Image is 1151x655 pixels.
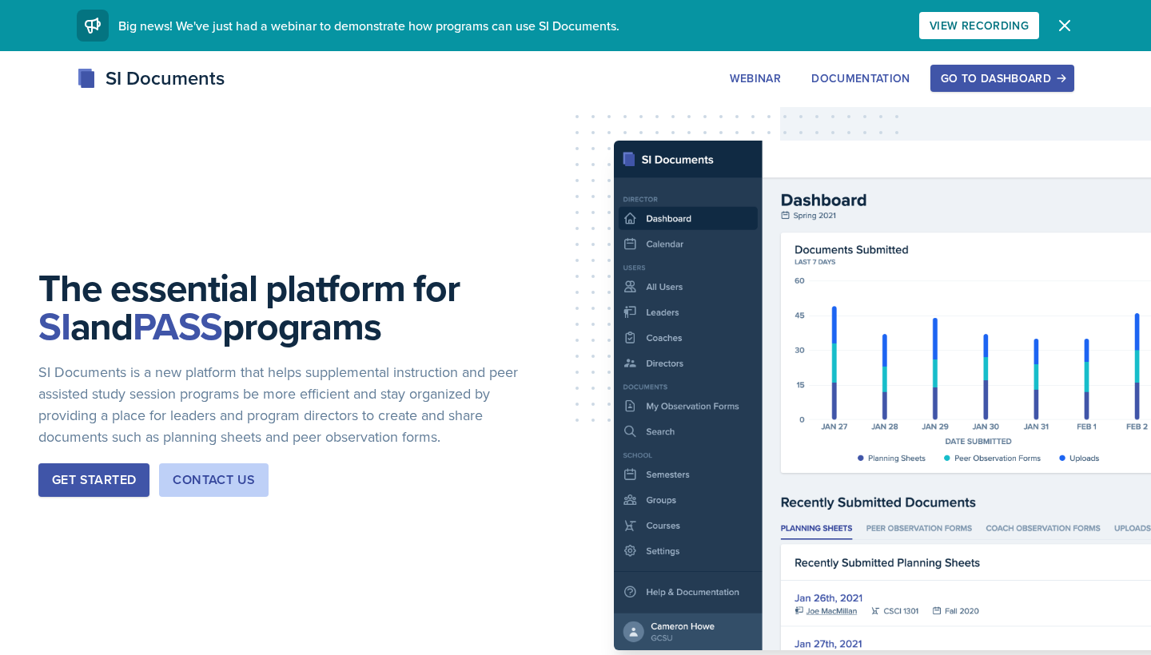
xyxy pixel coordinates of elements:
[719,65,791,92] button: Webinar
[930,19,1029,32] div: View Recording
[118,17,619,34] span: Big news! We've just had a webinar to demonstrate how programs can use SI Documents.
[173,470,255,490] div: Contact Us
[52,470,136,490] div: Get Started
[730,72,781,85] div: Webinar
[811,72,910,85] div: Documentation
[77,64,225,93] div: SI Documents
[38,463,149,497] button: Get Started
[801,65,921,92] button: Documentation
[941,72,1064,85] div: Go to Dashboard
[930,65,1074,92] button: Go to Dashboard
[159,463,269,497] button: Contact Us
[919,12,1039,39] button: View Recording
